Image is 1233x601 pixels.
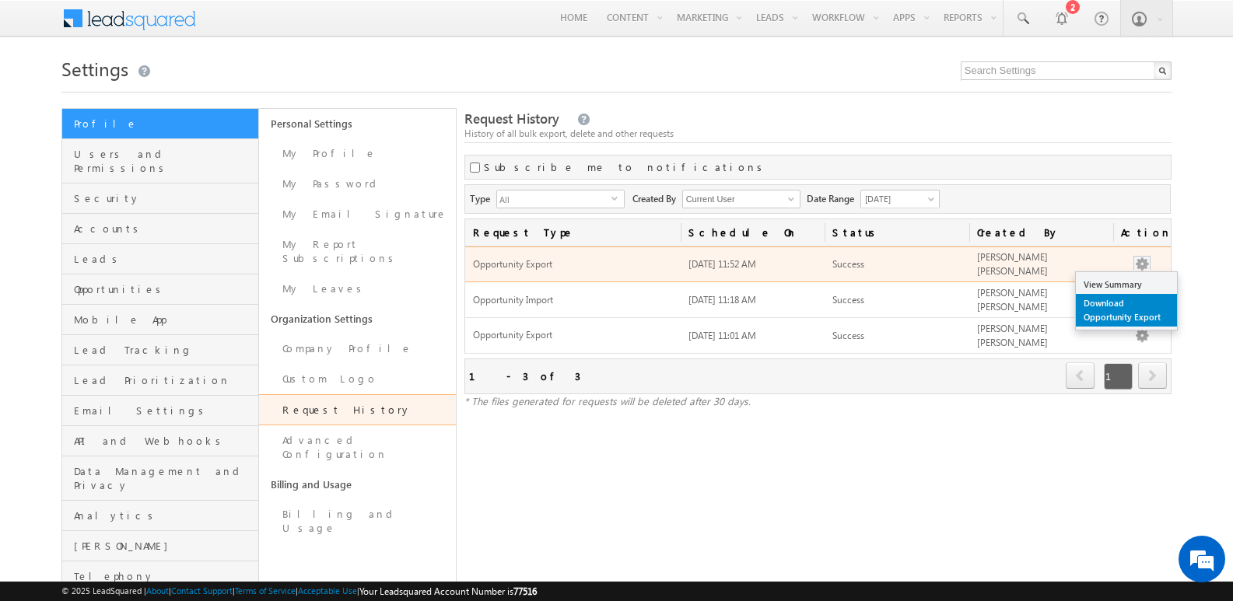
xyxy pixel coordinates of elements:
[61,584,537,599] span: © 2025 LeadSquared | | | | |
[74,373,254,387] span: Lead Prioritization
[1066,362,1095,389] span: prev
[74,191,254,205] span: Security
[74,343,254,357] span: Lead Tracking
[74,252,254,266] span: Leads
[861,192,935,206] span: [DATE]
[259,138,456,169] a: My Profile
[688,330,756,341] span: [DATE] 11:01 AM
[62,244,258,274] a: Leads
[259,425,456,470] a: Advanced Configuration
[977,287,1048,313] span: [PERSON_NAME] [PERSON_NAME]
[74,464,254,492] span: Data Management and Privacy
[62,183,258,214] a: Security
[74,508,254,522] span: Analytics
[62,305,258,335] a: Mobile App
[259,334,456,364] a: Company Profile
[171,585,233,596] a: Contact Support
[496,190,625,208] div: All
[259,229,456,274] a: My Report Subscriptions
[62,426,258,456] a: API and Webhooks
[682,190,800,208] input: Type to Search
[977,323,1048,348] span: [PERSON_NAME] [PERSON_NAME]
[146,585,169,596] a: About
[464,127,1172,141] div: History of all bulk export, delete and other requests
[235,585,296,596] a: Terms of Service
[1076,275,1177,294] a: View Summary
[74,569,254,583] span: Telephony
[464,110,559,128] span: Request History
[465,219,681,246] a: Request Type
[61,56,128,81] span: Settings
[62,501,258,531] a: Analytics
[259,470,456,499] a: Billing and Usage
[1138,362,1167,389] span: next
[1113,219,1171,246] span: Actions
[832,258,864,270] span: Success
[473,258,674,271] span: Opportunity Export
[74,539,254,553] span: [PERSON_NAME]
[469,367,580,385] div: 1 - 3 of 3
[359,585,537,597] span: Your Leadsquared Account Number is
[74,147,254,175] span: Users and Permissions
[259,274,456,304] a: My Leaves
[473,294,674,307] span: Opportunity Import
[74,282,254,296] span: Opportunities
[74,222,254,236] span: Accounts
[497,190,611,208] span: All
[464,394,751,407] span: * The files generated for requests will be deleted after 30 days.
[259,109,456,138] a: Personal Settings
[832,294,864,306] span: Success
[1066,364,1095,389] a: prev
[513,585,537,597] span: 77516
[259,364,456,394] a: Custom Logo
[74,117,254,131] span: Profile
[62,396,258,426] a: Email Settings
[62,139,258,183] a: Users and Permissions
[62,365,258,396] a: Lead Prioritization
[259,199,456,229] a: My Email Signature
[74,434,254,448] span: API and Webhooks
[473,329,674,342] span: Opportunity Export
[825,219,969,246] a: Status
[611,194,624,201] span: select
[969,219,1113,246] a: Created By
[961,61,1172,80] input: Search Settings
[484,160,768,174] label: Subscribe me to notifications
[62,274,258,305] a: Opportunities
[62,335,258,365] a: Lead Tracking
[62,214,258,244] a: Accounts
[977,251,1048,277] span: [PERSON_NAME] [PERSON_NAME]
[688,294,756,306] span: [DATE] 11:18 AM
[688,258,756,270] span: [DATE] 11:52 AM
[259,304,456,334] a: Organization Settings
[259,169,456,199] a: My Password
[1076,294,1177,327] a: Download Opportunity Export
[74,313,254,327] span: Mobile App
[1138,364,1167,389] a: next
[779,191,799,207] a: Show All Items
[681,219,825,246] a: Schedule On
[832,330,864,341] span: Success
[259,394,456,425] a: Request History
[62,561,258,592] a: Telephony
[74,404,254,418] span: Email Settings
[62,531,258,561] a: [PERSON_NAME]
[470,190,496,206] span: Type
[62,456,258,501] a: Data Management and Privacy
[1104,363,1133,390] span: 1
[62,109,258,139] a: Profile
[298,585,357,596] a: Acceptable Use
[632,190,682,206] span: Created By
[807,190,860,206] span: Date Range
[860,190,940,208] a: [DATE]
[259,499,456,543] a: Billing and Usage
